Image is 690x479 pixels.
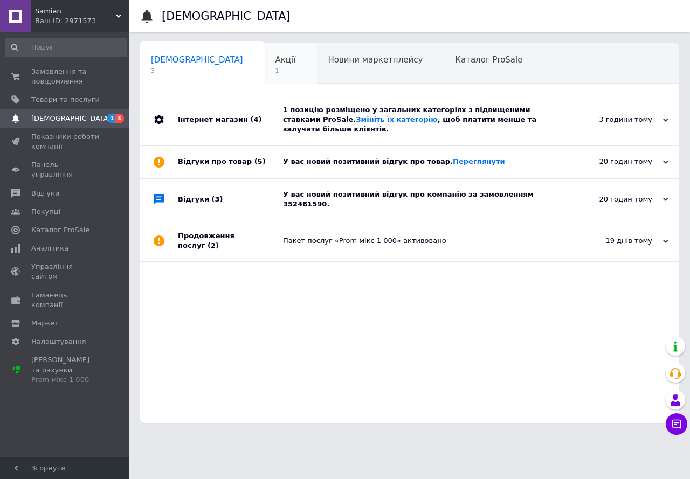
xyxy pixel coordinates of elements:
[561,195,668,204] div: 20 годин тому
[356,115,437,123] a: Змініть їх категорію
[31,262,100,281] span: Управління сайтом
[254,157,266,165] span: (5)
[31,207,60,217] span: Покупці
[31,244,68,253] span: Аналітика
[35,6,116,16] span: Samian
[250,115,261,123] span: (4)
[283,236,561,246] div: Пакет послуг «Prom мікс 1 000» активовано
[31,67,100,86] span: Замовлення та повідомлення
[453,157,505,165] a: Переглянути
[5,38,127,57] input: Пошук
[178,220,283,261] div: Продовження послуг
[275,67,296,75] span: 1
[666,413,687,435] button: Чат з покупцем
[31,318,59,328] span: Маркет
[31,375,100,385] div: Prom мікс 1 000
[283,157,561,166] div: У вас новий позитивний відгук про товар.
[107,114,116,123] span: 1
[178,94,283,145] div: Інтернет магазин
[212,195,223,203] span: (3)
[561,115,668,124] div: 3 години тому
[162,10,291,23] h1: [DEMOGRAPHIC_DATA]
[151,55,243,65] span: [DEMOGRAPHIC_DATA]
[31,355,100,385] span: [PERSON_NAME] та рахунки
[31,290,100,310] span: Гаманець компанії
[275,55,296,65] span: Акції
[31,189,59,198] span: Відгуки
[35,16,129,26] div: Ваш ID: 2971573
[283,105,561,135] div: 1 позицію розміщено у загальних категоріях з підвищеними ставками ProSale. , щоб платити менше та...
[208,241,219,249] span: (2)
[31,95,100,105] span: Товари та послуги
[115,114,124,123] span: 3
[561,157,668,166] div: 20 годин тому
[178,179,283,220] div: Відгуки
[31,114,111,123] span: [DEMOGRAPHIC_DATA]
[283,190,561,209] div: У вас новий позитивний відгук про компанію за замовленням 352481590.
[31,132,100,151] span: Показники роботи компанії
[151,67,243,75] span: 3
[455,55,522,65] span: Каталог ProSale
[561,236,668,246] div: 19 днів тому
[31,337,86,346] span: Налаштування
[31,160,100,179] span: Панель управління
[328,55,423,65] span: Новини маркетплейсу
[178,146,283,178] div: Відгуки про товар
[31,225,89,235] span: Каталог ProSale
